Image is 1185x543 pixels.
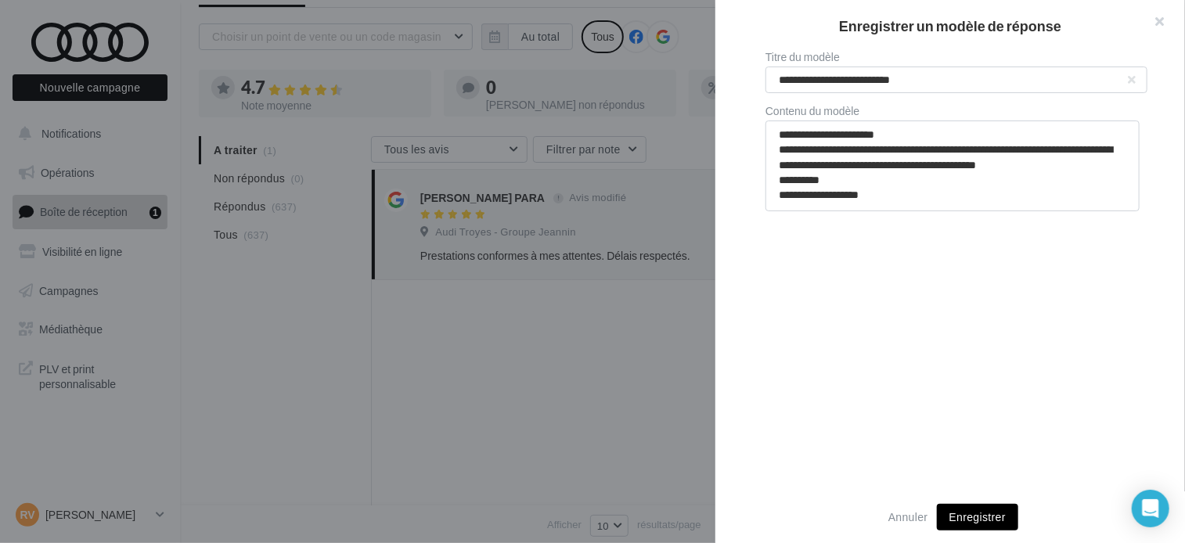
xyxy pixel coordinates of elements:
[765,52,1147,63] label: Titre du modèle
[882,508,935,527] button: Annuler
[937,504,1018,530] button: Enregistrer
[765,106,1147,117] label: Contenu du modèle
[1132,490,1169,527] div: Open Intercom Messenger
[740,19,1160,33] h2: Enregistrer un modèle de réponse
